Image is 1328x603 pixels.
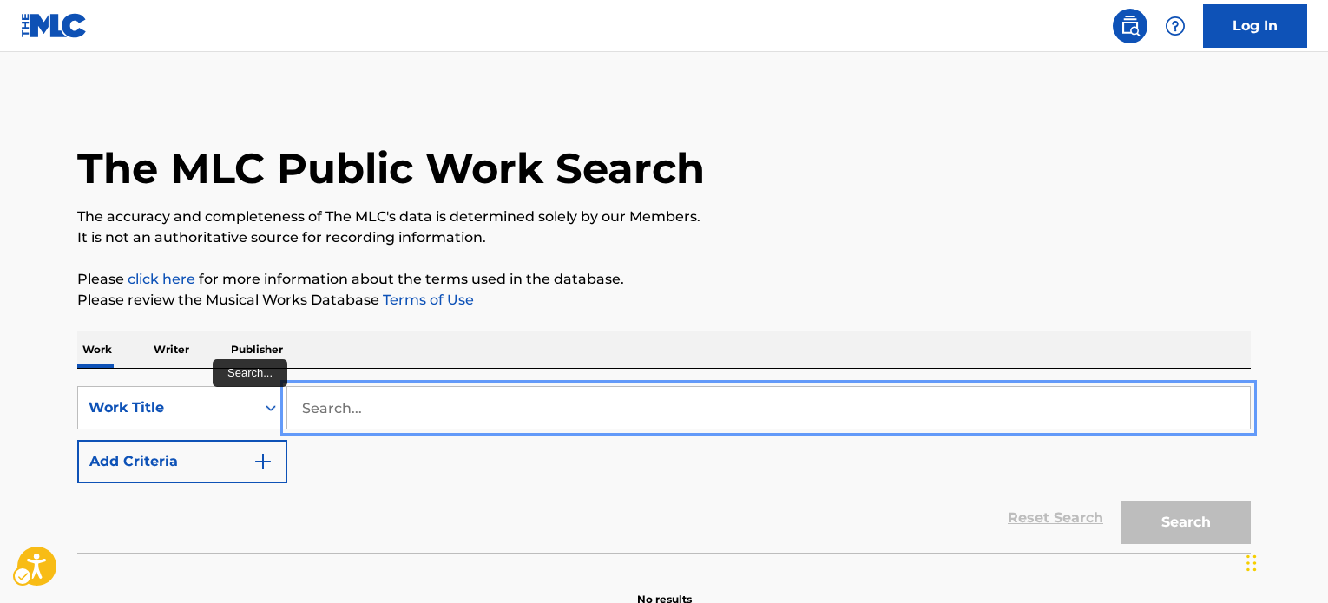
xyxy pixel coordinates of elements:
[226,331,288,368] p: Publisher
[128,271,195,287] a: click here
[287,387,1250,429] input: Search...
[379,292,474,308] a: Terms of Use
[77,269,1251,290] p: Please for more information about the terms used in the database.
[21,13,88,38] img: MLC Logo
[77,386,1251,553] form: Search Form
[253,451,273,472] img: 9d2ae6d4665cec9f34b9.svg
[77,227,1251,248] p: It is not an authoritative source for recording information.
[77,142,705,194] h1: The MLC Public Work Search
[148,331,194,368] p: Writer
[77,331,117,368] p: Work
[1246,537,1257,589] div: Drag
[77,290,1251,311] p: Please review the Musical Works Database
[77,206,1251,227] p: The accuracy and completeness of The MLC's data is determined solely by our Members.
[1241,520,1328,603] iframe: Hubspot Iframe
[1165,16,1186,36] img: help
[1203,4,1307,48] a: Log In
[1241,520,1328,603] div: Chat Widget
[255,387,286,429] div: On
[77,440,287,483] button: Add Criteria
[89,397,245,418] div: Work Title
[1120,16,1141,36] img: search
